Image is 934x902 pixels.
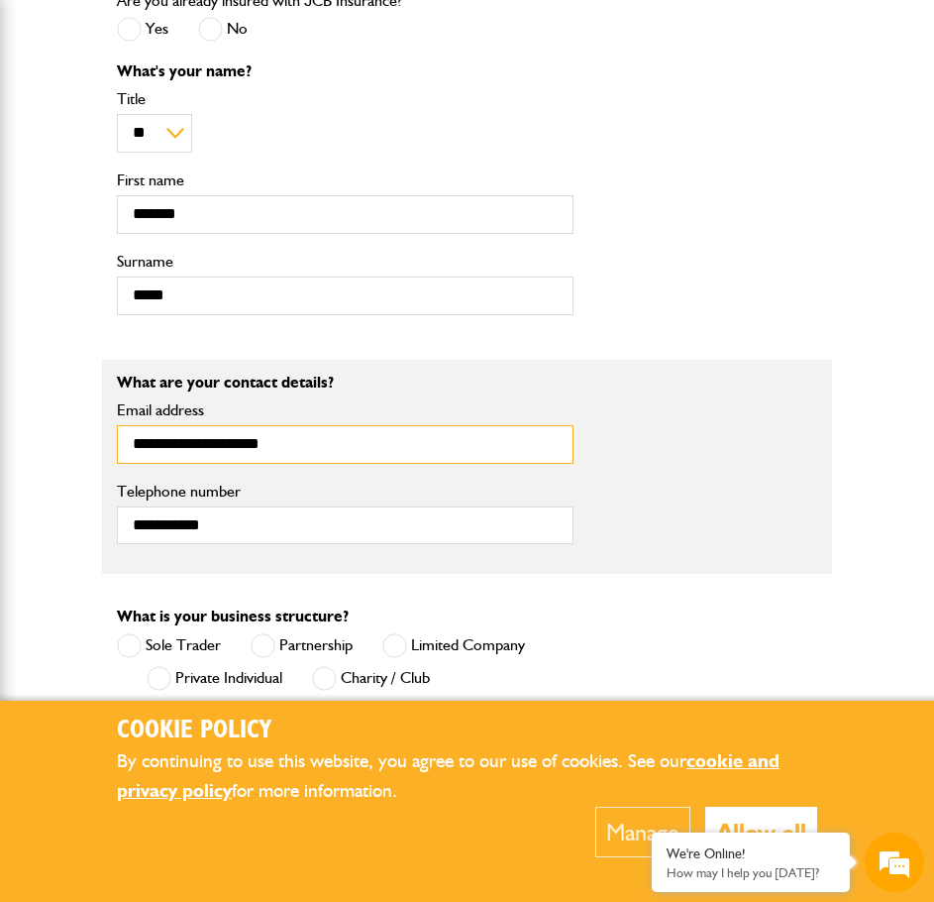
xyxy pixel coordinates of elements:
input: Enter your last name [26,183,362,227]
input: Enter your email address [26,242,362,285]
label: Sole Trader [117,633,221,658]
label: First name [117,172,573,188]
div: We're Online! [667,846,835,862]
p: What's your name? [117,63,573,79]
label: Private Individual [147,666,282,691]
label: Limited Company [382,633,525,658]
button: Allow all [705,807,817,857]
label: No [198,17,248,42]
p: How may I help you today? [667,865,835,880]
label: Partnership [251,633,353,658]
p: By continuing to use this website, you agree to our use of cookies. See our for more information. [117,746,817,807]
label: What is your business structure? [117,609,349,624]
label: Title [117,91,573,107]
img: d_20077148190_company_1631870298795_20077148190 [34,110,83,138]
h2: Cookie Policy [117,716,817,746]
label: Yes [117,17,168,42]
div: Minimize live chat window [325,10,372,57]
label: Telephone number [117,484,573,500]
label: Surname [117,254,573,270]
button: Manage [595,807,690,857]
input: Enter your phone number [26,300,362,344]
em: Start Chat [269,611,360,637]
p: What are your contact details? [117,375,573,391]
label: Charity / Club [312,666,430,691]
label: Email address [117,402,573,418]
textarea: Type your message and hit 'Enter' [26,359,362,594]
div: Chat with us now [103,111,333,137]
